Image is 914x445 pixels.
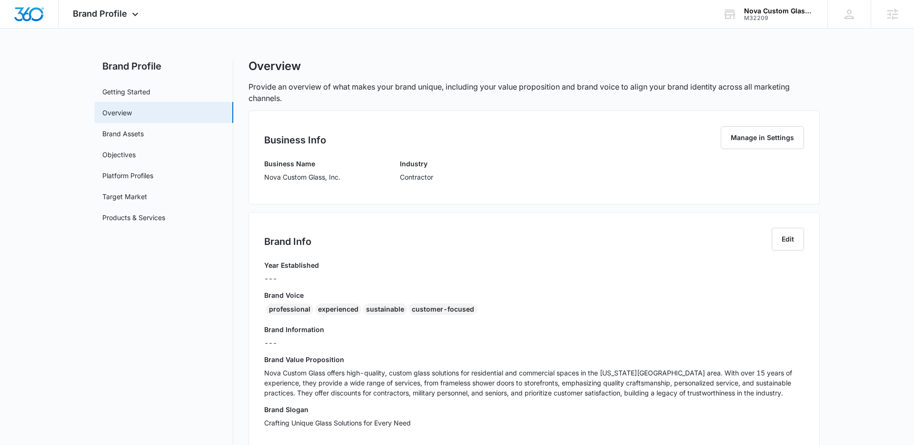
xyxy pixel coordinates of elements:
h1: Overview [248,59,301,73]
p: Provide an overview of what makes your brand unique, including your value proposition and brand v... [248,81,820,104]
a: Target Market [102,192,147,202]
div: account name [744,7,814,15]
p: --- [264,338,804,348]
div: sustainable [363,303,407,315]
h2: Brand Profile [95,59,233,73]
a: Platform Profiles [102,171,153,181]
div: experienced [315,303,361,315]
p: Crafting Unique Glass Solutions for Every Need [264,418,804,428]
h3: Industry [400,159,433,169]
div: professional [266,303,313,315]
a: Brand Assets [102,129,144,139]
p: Nova Custom Glass offers high-quality, custom glass solutions for residential and commercial spac... [264,368,804,398]
div: customer-focused [409,303,477,315]
a: Overview [102,108,132,118]
button: Edit [772,228,804,251]
h3: Year Established [264,260,319,270]
h3: Brand Value Proposition [264,354,804,364]
a: Products & Services [102,212,165,222]
p: Nova Custom Glass, Inc. [264,172,340,182]
h3: Brand Voice [264,290,804,300]
div: account id [744,15,814,21]
a: Getting Started [102,87,150,97]
p: Contractor [400,172,433,182]
h3: Brand Slogan [264,405,804,415]
a: Objectives [102,150,136,160]
h3: Business Name [264,159,340,169]
h2: Business Info [264,133,326,147]
span: Brand Profile [73,9,127,19]
button: Manage in Settings [721,126,804,149]
p: --- [264,273,319,283]
h2: Brand Info [264,234,311,249]
h3: Brand Information [264,324,804,334]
